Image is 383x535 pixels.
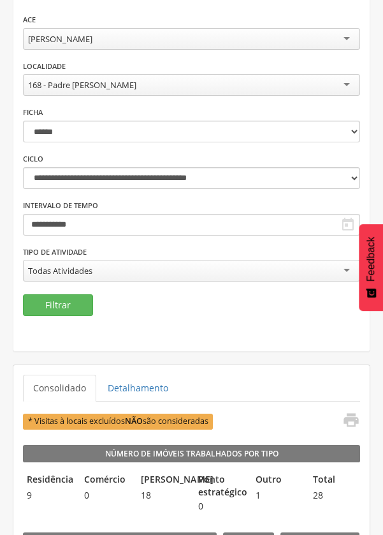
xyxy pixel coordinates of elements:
legend: [PERSON_NAME] [137,473,188,488]
span: Feedback [365,237,377,282]
span: 18 [137,489,188,502]
legend: Total [309,473,360,488]
legend: Número de Imóveis Trabalhados por Tipo [23,445,360,463]
span: 0 [80,489,131,502]
i:  [342,411,359,429]
span: * Visitas à locais excluídos são consideradas [23,414,213,430]
span: 28 [309,489,360,502]
label: Ficha [23,107,43,117]
span: 0 [194,500,245,513]
button: Feedback - Mostrar pesquisa [359,224,383,311]
label: Intervalo de Tempo [23,200,98,211]
legend: Comércio [80,473,131,488]
div: Todas Atividades [28,265,92,276]
label: Localidade [23,61,66,72]
legend: Residência [23,473,74,488]
div: [PERSON_NAME] [28,33,92,45]
label: Tipo de Atividade [23,247,87,257]
label: Ciclo [23,154,43,164]
label: ACE [23,15,36,25]
b: NÃO [125,416,143,426]
a:  [334,411,359,432]
button: Filtrar [23,294,93,316]
legend: Outro [252,473,303,488]
i:  [340,217,356,232]
legend: Ponto estratégico [194,473,245,499]
span: 1 [252,489,303,502]
div: 168 - Padre [PERSON_NAME] [28,79,136,91]
a: Detalhamento [98,375,178,402]
a: Consolidado [23,375,96,402]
